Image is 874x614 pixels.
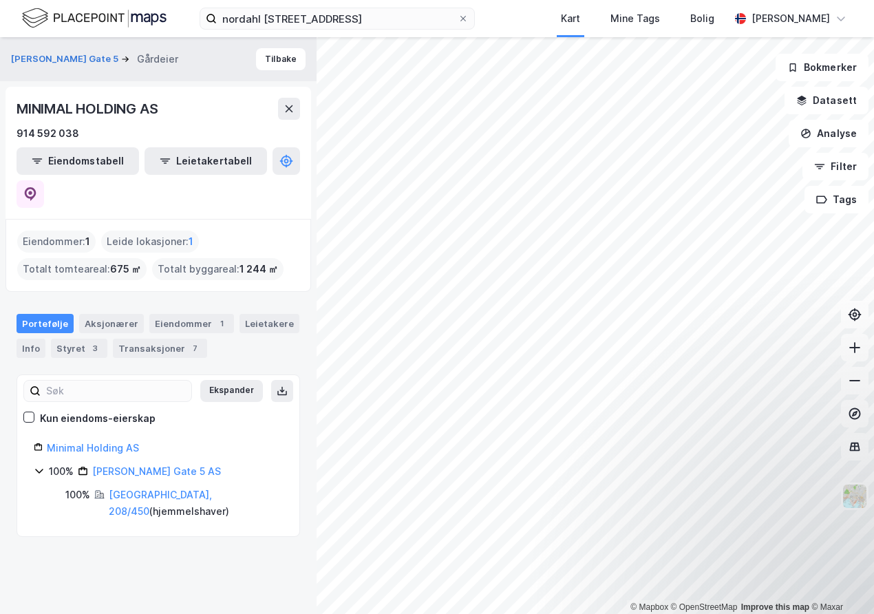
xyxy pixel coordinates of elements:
div: 100% [49,463,74,480]
input: Søk [41,381,191,401]
div: Aksjonærer [79,314,144,333]
div: Styret [51,339,107,358]
div: Totalt tomteareal : [17,258,147,280]
button: Eiendomstabell [17,147,139,175]
a: Mapbox [630,602,668,612]
span: 1 [85,233,90,250]
span: 1 244 ㎡ [239,261,278,277]
div: Eiendommer [149,314,234,333]
div: Info [17,339,45,358]
div: Transaksjoner [113,339,207,358]
button: Bokmerker [776,54,868,81]
div: Kart [561,10,580,27]
div: Eiendommer : [17,231,96,253]
div: Bolig [690,10,714,27]
button: Analyse [789,120,868,147]
div: Leietakere [239,314,299,333]
button: Tilbake [256,48,306,70]
button: Datasett [785,87,868,114]
a: OpenStreetMap [671,602,738,612]
div: Portefølje [17,314,74,333]
div: Totalt byggareal : [152,258,284,280]
div: 1 [215,317,228,330]
button: [PERSON_NAME] Gate 5 [11,52,121,66]
input: Søk på adresse, matrikkel, gårdeiere, leietakere eller personer [217,8,458,29]
div: 914 592 038 [17,125,79,142]
img: logo.f888ab2527a4732fd821a326f86c7f29.svg [22,6,167,30]
div: ( hjemmelshaver ) [109,487,283,520]
span: 1 [189,233,193,250]
button: Tags [804,186,868,213]
div: 7 [188,341,202,355]
span: 675 ㎡ [110,261,141,277]
div: [PERSON_NAME] [752,10,830,27]
a: [PERSON_NAME] Gate 5 AS [92,465,221,477]
a: [GEOGRAPHIC_DATA], 208/450 [109,489,212,517]
div: MINIMAL HOLDING AS [17,98,160,120]
div: Leide lokasjoner : [101,231,199,253]
div: Gårdeier [137,51,178,67]
button: Filter [802,153,868,180]
button: Ekspander [200,380,263,402]
button: Leietakertabell [145,147,267,175]
div: Mine Tags [610,10,660,27]
div: 100% [65,487,90,503]
a: Improve this map [741,602,809,612]
img: Z [842,483,868,509]
div: 3 [88,341,102,355]
div: Kun eiendoms-eierskap [40,410,156,427]
a: Minimal Holding AS [47,442,139,454]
